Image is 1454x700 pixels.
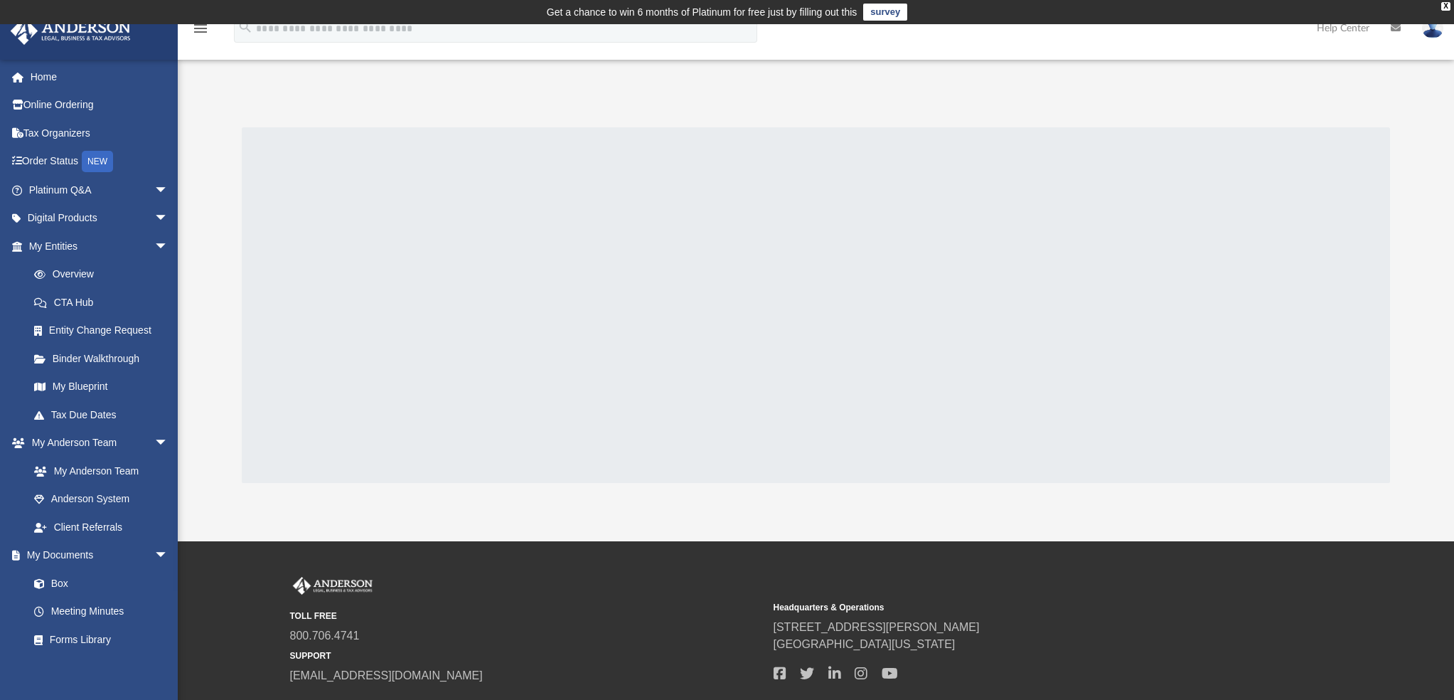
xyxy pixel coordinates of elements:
[20,401,190,429] a: Tax Due Dates
[10,232,190,260] a: My Entitiesarrow_drop_down
[20,485,183,514] a: Anderson System
[10,204,190,233] a: Digital Productsarrow_drop_down
[20,317,190,345] a: Entity Change Request
[290,630,360,642] a: 800.706.4741
[1422,18,1443,38] img: User Pic
[774,601,1247,614] small: Headquarters & Operations
[20,513,183,541] a: Client Referrals
[192,20,209,37] i: menu
[290,649,764,662] small: SUPPORT
[20,260,190,289] a: Overview
[774,638,956,650] a: [GEOGRAPHIC_DATA][US_STATE]
[154,232,183,261] span: arrow_drop_down
[20,569,176,598] a: Box
[154,541,183,571] span: arrow_drop_down
[290,610,764,622] small: TOLL FREE
[1441,2,1450,11] div: close
[20,598,183,626] a: Meeting Minutes
[290,669,483,682] a: [EMAIL_ADDRESS][DOMAIN_NAME]
[20,625,176,654] a: Forms Library
[774,621,980,633] a: [STREET_ADDRESS][PERSON_NAME]
[290,577,375,595] img: Anderson Advisors Platinum Portal
[547,4,857,21] div: Get a chance to win 6 months of Platinum for free just by filling out this
[10,176,190,204] a: Platinum Q&Aarrow_drop_down
[10,429,183,457] a: My Anderson Teamarrow_drop_down
[6,17,135,45] img: Anderson Advisors Platinum Portal
[154,176,183,205] span: arrow_drop_down
[10,147,190,176] a: Order StatusNEW
[20,288,190,317] a: CTA Hub
[10,119,190,147] a: Tax Organizers
[20,457,176,485] a: My Anderson Team
[20,373,183,401] a: My Blueprint
[237,19,253,35] i: search
[154,204,183,233] span: arrow_drop_down
[863,4,907,21] a: survey
[10,541,183,570] a: My Documentsarrow_drop_down
[192,27,209,37] a: menu
[10,91,190,120] a: Online Ordering
[20,344,190,373] a: Binder Walkthrough
[154,429,183,458] span: arrow_drop_down
[10,63,190,91] a: Home
[82,151,113,172] div: NEW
